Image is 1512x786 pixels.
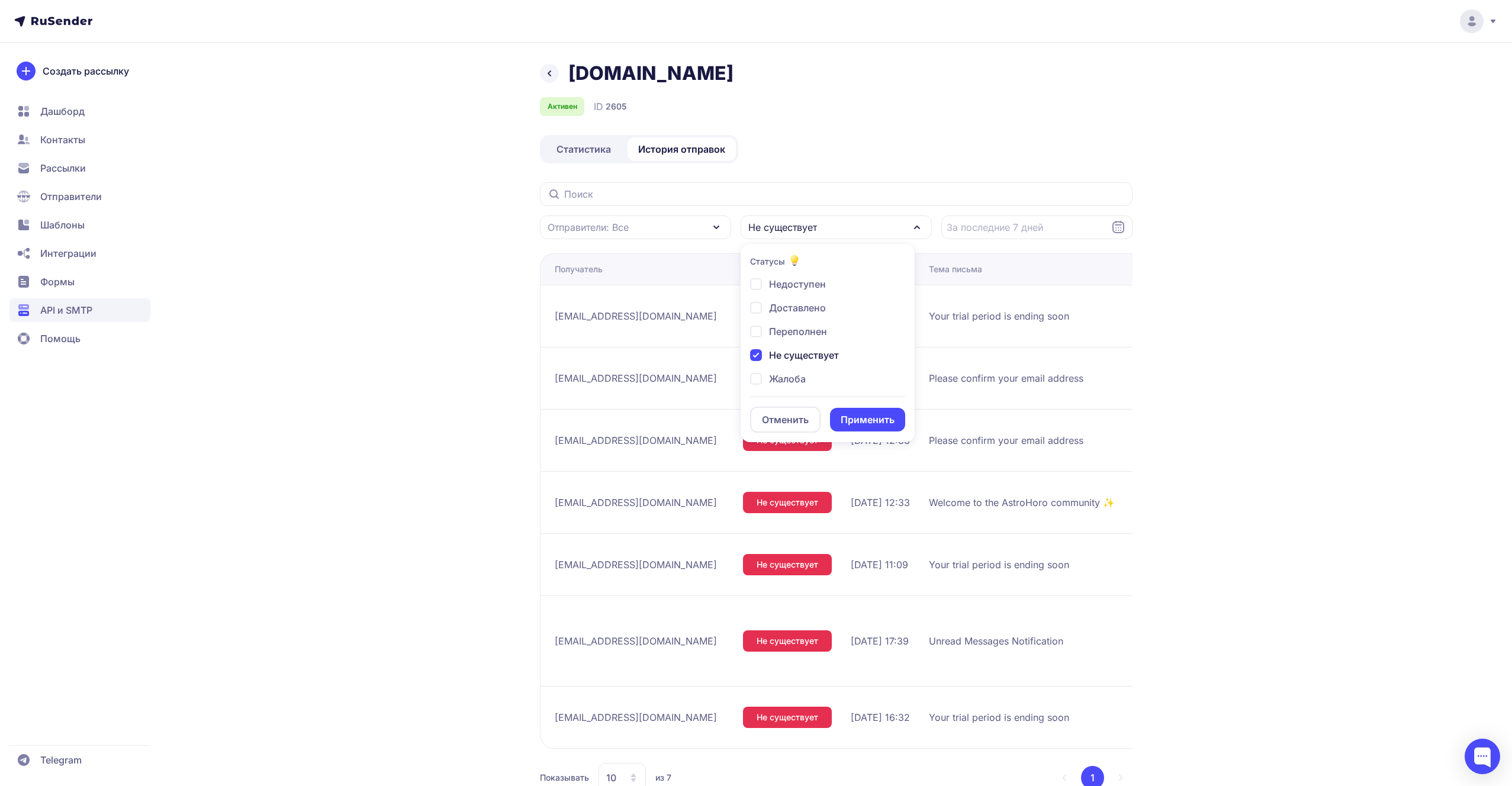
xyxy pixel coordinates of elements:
button: Применить [830,408,905,431]
span: [DATE] 17:39 [851,634,909,648]
span: Please confirm your email address [929,433,1083,447]
h4: Статусы [750,256,785,268]
span: Please confirm your email address [929,371,1083,385]
span: Контакты [40,133,85,147]
span: [EMAIL_ADDRESS][DOMAIN_NAME] [555,433,717,447]
input: Datepicker input [941,215,1133,239]
span: Жалоба [769,372,806,386]
span: Помощь [40,331,81,346]
span: 2605 [606,101,626,112]
span: Рассылки [40,161,86,175]
span: 10 [606,771,616,785]
span: [EMAIL_ADDRESS][DOMAIN_NAME] [555,495,717,510]
span: Переполнен [769,324,827,339]
span: Активен [548,102,577,111]
span: [EMAIL_ADDRESS][DOMAIN_NAME] [555,309,717,323]
span: [DATE] 11:09 [851,558,908,572]
div: Получатель [555,263,603,275]
span: Your trial period is ending soon [929,710,1069,724]
a: Telegram [9,748,150,772]
span: Unread Messages Notification [929,634,1063,648]
span: [EMAIL_ADDRESS][DOMAIN_NAME] [555,558,717,572]
span: Telegram [40,753,82,767]
span: из 7 [655,772,671,784]
a: Статистика [542,137,625,161]
span: Не существует [757,559,818,571]
a: История отправок [628,137,736,161]
span: Отправители: Все [548,220,629,234]
span: Your trial period is ending soon [929,309,1069,323]
h1: [DOMAIN_NAME] [568,62,734,85]
span: Не существует [757,711,818,723]
span: Показывать [540,772,589,784]
div: Тема письма [929,263,982,275]
input: Поиск [540,182,1133,206]
span: [DATE] 12:33 [851,495,910,510]
span: Недоступен [769,277,826,291]
span: Your trial period is ending soon [929,558,1069,572]
span: Не существует [757,635,818,647]
span: [EMAIL_ADDRESS][DOMAIN_NAME] [555,371,717,385]
span: Шаблоны [40,218,85,232]
span: [DATE] 16:32 [851,710,910,724]
span: Дашборд [40,104,85,118]
span: История отправок [638,142,725,156]
span: Не существует [769,348,839,362]
span: Интеграции [40,246,96,260]
div: ID [594,99,626,114]
button: Отменить [750,407,821,433]
span: [EMAIL_ADDRESS][DOMAIN_NAME] [555,710,717,724]
span: Формы [40,275,75,289]
span: Отправители [40,189,102,204]
span: API и SMTP [40,303,92,317]
span: Доставлено [769,301,826,315]
span: Не существует [748,220,817,234]
span: Welcome to the AstroHoro community ✨ [929,495,1115,510]
span: Статистика [556,142,611,156]
span: [EMAIL_ADDRESS][DOMAIN_NAME] [555,634,717,648]
span: Создать рассылку [43,64,129,78]
span: Не существует [757,497,818,508]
